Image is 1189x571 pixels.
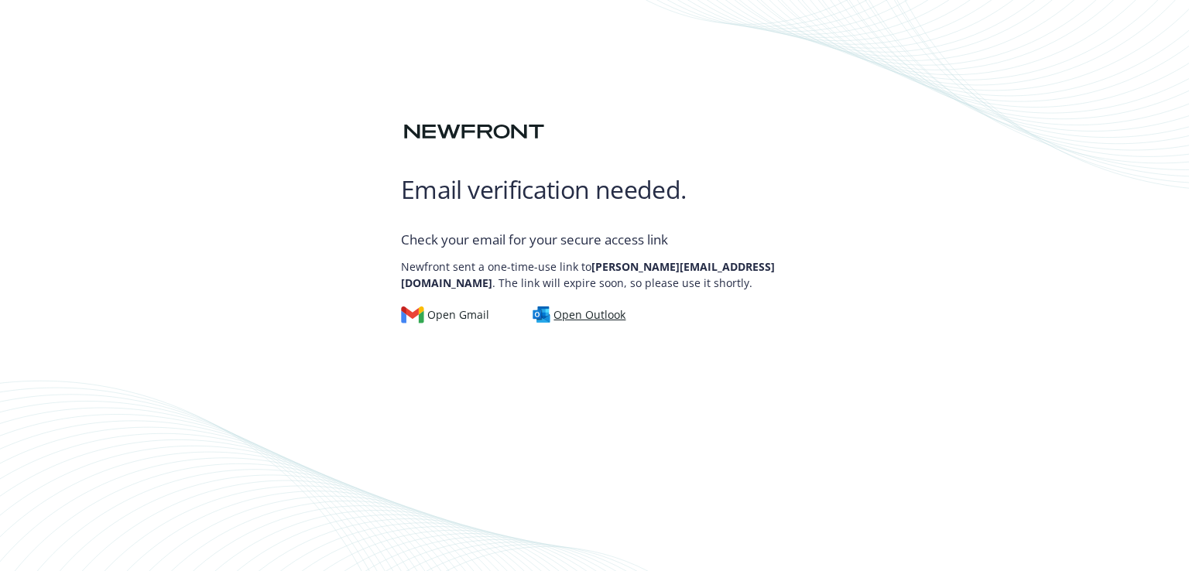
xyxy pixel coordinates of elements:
b: [PERSON_NAME][EMAIL_ADDRESS][DOMAIN_NAME] [401,259,775,290]
h1: Email verification needed. [401,174,788,205]
img: Newfront logo [401,118,547,145]
img: gmail-logo.svg [401,306,424,323]
div: Check your email for your secure access link [401,230,788,250]
a: Open Gmail [401,306,502,323]
div: Open Gmail [401,306,489,323]
a: Open Outlook [533,306,639,323]
img: outlook-logo.svg [533,306,551,323]
div: Open Outlook [533,306,626,323]
p: Newfront sent a one-time-use link to . The link will expire soon, so please use it shortly. [401,251,788,291]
